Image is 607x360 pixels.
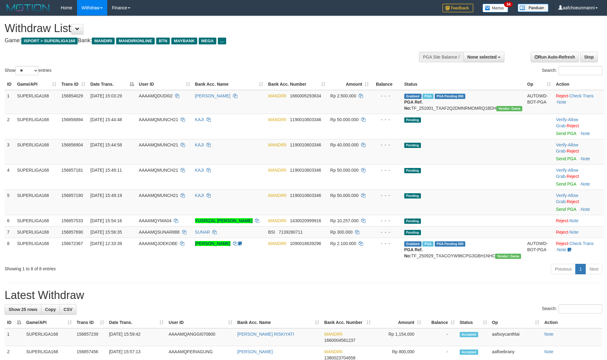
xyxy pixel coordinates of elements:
a: Show 25 rows [5,304,41,315]
span: 156856894 [61,117,83,122]
a: Previous [551,264,576,274]
a: CSV [59,304,76,315]
span: Rp 2.500.000 [330,93,356,98]
th: Trans ID: activate to sort column ascending [59,79,88,90]
span: AAAAMQMUNCH21 [139,193,178,198]
div: - - - [374,229,399,235]
td: 6 [5,215,14,226]
td: · · [553,139,604,164]
td: · [553,226,604,238]
a: Verify [556,117,567,122]
td: · · [553,164,604,190]
span: Copy 1190010603346 to clipboard [290,142,321,147]
div: - - - [374,167,399,173]
span: Rp 2.100.000 [330,241,356,246]
td: 1 [5,90,14,114]
td: SUPERLIGA168 [14,238,59,261]
span: MANDIRI [324,332,342,337]
a: Check Trans [569,241,594,246]
td: AUTOWD-BOT-PGA [525,90,553,114]
a: KAJI [195,168,204,173]
th: Balance: activate to sort column ascending [424,317,457,328]
span: Rp 50.000.000 [330,168,359,173]
a: Allow Grab [556,142,578,153]
span: Copy 1190010603346 to clipboard [290,117,321,122]
th: Amount: activate to sort column ascending [373,317,424,328]
span: MANDIRI [268,93,286,98]
td: SUPERLIGA168 [14,226,59,238]
th: Game/API: activate to sort column ascending [24,317,74,328]
td: · · [553,190,604,215]
a: Reject [556,230,568,235]
span: MEGA [199,38,216,44]
span: PGA Pending [435,241,466,247]
span: MAYBANK [171,38,197,44]
th: Status [402,79,525,90]
div: Showing 1 to 8 of 8 entries [5,263,248,272]
td: 1 [5,328,24,346]
span: Grabbed [404,241,422,247]
th: User ID: activate to sort column ascending [136,79,193,90]
span: MANDIRI [268,193,286,198]
span: Accepted [460,332,478,337]
span: MANDIRI [92,38,115,44]
div: - - - [374,93,399,99]
td: · [553,215,604,226]
span: BSI [268,230,275,235]
td: SUPERLIGA168 [14,215,59,226]
span: Copy 1190010603346 to clipboard [290,193,321,198]
span: ... [218,38,226,44]
a: Send PGA [556,182,576,186]
th: Date Trans.: activate to sort column ascending [107,317,166,328]
span: Marked by aafsoycanthlai [422,94,433,99]
a: Note [544,332,553,337]
th: Status: activate to sort column ascending [457,317,490,328]
h4: Game: Bank: [5,38,398,44]
span: Copy 1660005293634 to clipboard [290,93,321,98]
span: Rp 50.000.000 [330,193,359,198]
a: Note [569,230,579,235]
a: KAJI [195,142,204,147]
span: MANDIRI [268,218,286,223]
th: Game/API: activate to sort column ascending [14,79,59,90]
a: Verify [556,168,567,173]
span: Pending [404,117,421,123]
th: Balance [371,79,401,90]
span: AAAAMQYMA04 [139,218,172,223]
a: Reject [567,199,579,204]
td: aafsoycanthlai [490,328,542,346]
span: [DATE] 15:56:35 [90,230,122,235]
td: TF_250929_TXACOYW96CPG3GBH1NHC [402,238,525,261]
img: MOTION_logo.png [5,3,51,12]
h1: Withdraw List [5,22,398,35]
span: 156857181 [61,168,83,173]
th: Bank Acc. Name: activate to sort column ascending [193,79,266,90]
span: · [556,117,578,128]
span: Accepted [460,350,478,355]
span: AAAAMQSUNAR888 [139,230,180,235]
td: · · [553,114,604,139]
select: Showentries [15,66,39,75]
span: [DATE] 15:49:19 [90,193,122,198]
a: Note [581,131,590,136]
span: Pending [404,219,421,224]
span: Copy 7139280711 to clipboard [279,230,303,235]
span: AAAAMQMUNCH21 [139,168,178,173]
a: Note [581,156,590,161]
label: Show entries [5,66,51,75]
th: User ID: activate to sort column ascending [166,317,235,328]
a: SUNAR [195,230,210,235]
span: MANDIRI [268,117,286,122]
td: AUTOWD-BOT-PGA [525,238,553,261]
span: 156856904 [61,142,83,147]
img: Button%20Memo.svg [483,4,508,12]
img: panduan.png [518,4,548,12]
span: [DATE] 15:44:48 [90,117,122,122]
td: SUPERLIGA168 [14,190,59,215]
a: [PERSON_NAME] [237,349,273,354]
span: AAAAMQJOEKOBE [139,241,178,246]
span: Copy 1430020999916 to clipboard [290,218,321,223]
td: [DATE] 15:59:42 [107,328,166,346]
input: Search: [559,304,602,313]
span: 34 [504,2,512,7]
